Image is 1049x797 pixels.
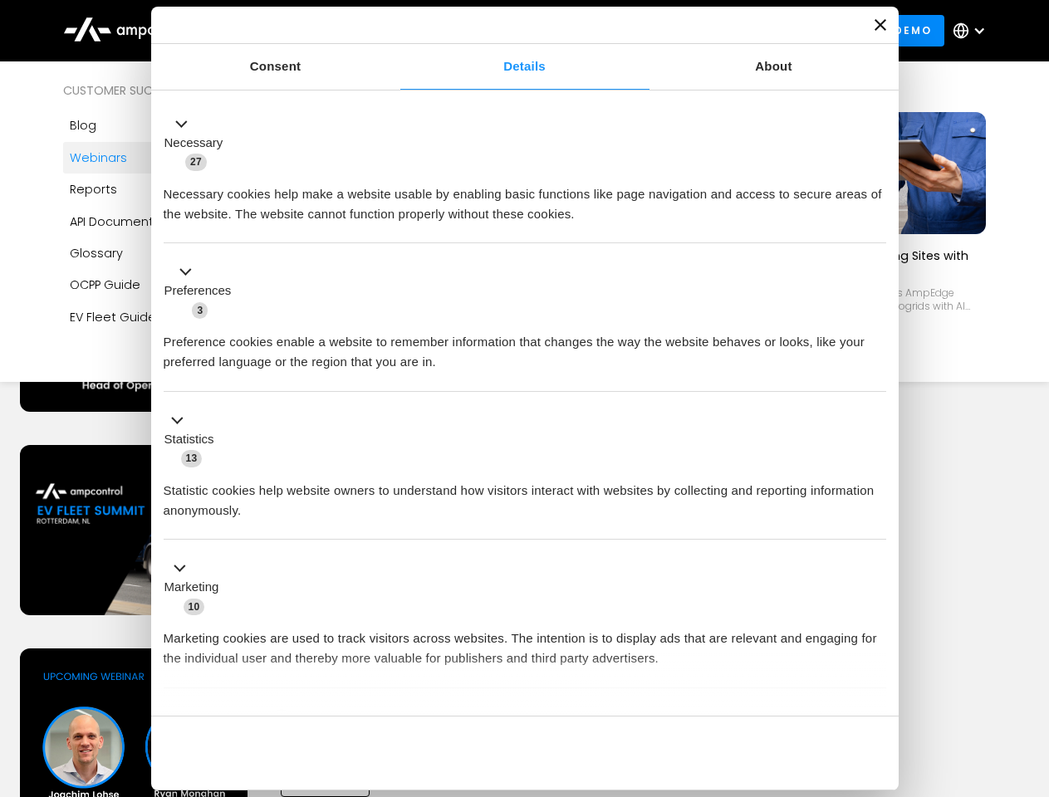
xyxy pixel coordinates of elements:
label: Preferences [164,281,232,301]
a: Details [400,44,649,90]
button: Close banner [875,19,886,31]
div: Blog [70,116,96,134]
button: Preferences (3) [164,262,242,320]
div: Necessary cookies help make a website usable by enabling basic functions like page navigation and... [164,172,886,224]
button: Unclassified (2) [164,707,300,727]
span: 2 [274,709,290,726]
div: Webinars [70,149,127,167]
button: Marketing (10) [164,559,229,617]
a: OCPP Guide [63,269,269,301]
button: Necessary (27) [164,114,233,172]
div: Statistic cookies help website owners to understand how visitors interact with websites by collec... [164,468,886,521]
div: API Documentation [70,213,185,231]
span: 10 [184,599,205,615]
label: Statistics [164,430,214,449]
a: API Documentation [63,206,269,237]
a: Reports [63,174,269,205]
a: EV Fleet Guide [63,301,269,333]
a: Consent [151,44,400,90]
div: Reports [70,180,117,198]
div: Marketing cookies are used to track visitors across websites. The intention is to display ads tha... [164,616,886,668]
a: Glossary [63,237,269,269]
a: Blog [63,110,269,141]
button: Statistics (13) [164,410,224,468]
button: Okay [647,729,885,777]
span: 3 [192,302,208,319]
span: 27 [185,154,207,170]
div: OCPP Guide [70,276,140,294]
a: About [649,44,899,90]
div: EV Fleet Guide [70,308,156,326]
div: Preference cookies enable a website to remember information that changes the way the website beha... [164,320,886,372]
label: Marketing [164,578,219,597]
div: Glossary [70,244,123,262]
div: Customer success [63,81,269,100]
label: Necessary [164,134,223,153]
a: Webinars [63,142,269,174]
span: 13 [181,450,203,467]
